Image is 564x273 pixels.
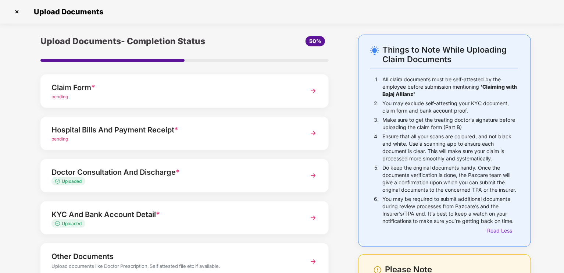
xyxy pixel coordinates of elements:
p: Ensure that all your scans are coloured, and not black and white. Use a scanning app to ensure ea... [382,133,518,162]
p: Do keep the original documents handy. Once the documents verification is done, the Pazcare team w... [382,164,518,194]
p: 2. [374,100,379,114]
img: svg+xml;base64,PHN2ZyBpZD0iTmV4dCIgeG1sbnM9Imh0dHA6Ly93d3cudzMub3JnLzIwMDAvc3ZnIiB3aWR0aD0iMzYiIG... [307,255,320,268]
div: KYC And Bank Account Detail [51,209,295,220]
span: pending [51,136,68,142]
span: Uploaded [62,178,82,184]
img: svg+xml;base64,PHN2ZyB4bWxucz0iaHR0cDovL3d3dy53My5vcmcvMjAwMC9zdmciIHdpZHRoPSIyNC4wOTMiIGhlaWdodD... [370,46,379,55]
div: Hospital Bills And Payment Receipt [51,124,295,136]
p: You may exclude self-attesting your KYC document, claim form and bank account proof. [382,100,518,114]
img: svg+xml;base64,PHN2ZyBpZD0iTmV4dCIgeG1sbnM9Imh0dHA6Ly93d3cudzMub3JnLzIwMDAvc3ZnIiB3aWR0aD0iMzYiIG... [307,169,320,182]
div: Doctor Consultation And Discharge [51,166,295,178]
span: 50% [309,38,321,44]
div: Upload documents like Doctor Prescription, Self attested file etc if available. [51,262,295,272]
img: svg+xml;base64,PHN2ZyBpZD0iTmV4dCIgeG1sbnM9Imh0dHA6Ly93d3cudzMub3JnLzIwMDAvc3ZnIiB3aWR0aD0iMzYiIG... [307,127,320,140]
p: You may be required to submit additional documents during review processes from Pazcare’s and the... [382,195,518,225]
div: Read Less [487,227,518,235]
img: svg+xml;base64,PHN2ZyB4bWxucz0iaHR0cDovL3d3dy53My5vcmcvMjAwMC9zdmciIHdpZHRoPSIxMy4zMzMiIGhlaWdodD... [55,221,62,226]
span: pending [51,94,68,99]
img: svg+xml;base64,PHN2ZyB4bWxucz0iaHR0cDovL3d3dy53My5vcmcvMjAwMC9zdmciIHdpZHRoPSIxMy4zMzMiIGhlaWdodD... [55,179,62,184]
img: svg+xml;base64,PHN2ZyBpZD0iQ3Jvc3MtMzJ4MzIiIHhtbG5zPSJodHRwOi8vd3d3LnczLm9yZy8yMDAwL3N2ZyIgd2lkdG... [11,6,23,18]
img: svg+xml;base64,PHN2ZyBpZD0iTmV4dCIgeG1sbnM9Imh0dHA6Ly93d3cudzMub3JnLzIwMDAvc3ZnIiB3aWR0aD0iMzYiIG... [307,211,320,224]
p: 3. [374,116,379,131]
p: All claim documents must be self-attested by the employee before submission mentioning [382,76,518,98]
div: Upload Documents- Completion Status [40,35,232,48]
div: Claim Form [51,82,295,93]
span: Upload Documents [26,7,107,16]
p: 6. [374,195,379,225]
div: Things to Note While Uploading Claim Documents [382,45,518,64]
p: 4. [374,133,379,162]
div: Other Documents [51,251,295,262]
img: svg+xml;base64,PHN2ZyBpZD0iTmV4dCIgeG1sbnM9Imh0dHA6Ly93d3cudzMub3JnLzIwMDAvc3ZnIiB3aWR0aD0iMzYiIG... [307,84,320,97]
p: 1. [375,76,379,98]
p: Make sure to get the treating doctor’s signature before uploading the claim form (Part B) [382,116,518,131]
p: 5. [374,164,379,194]
span: Uploaded [62,221,82,226]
